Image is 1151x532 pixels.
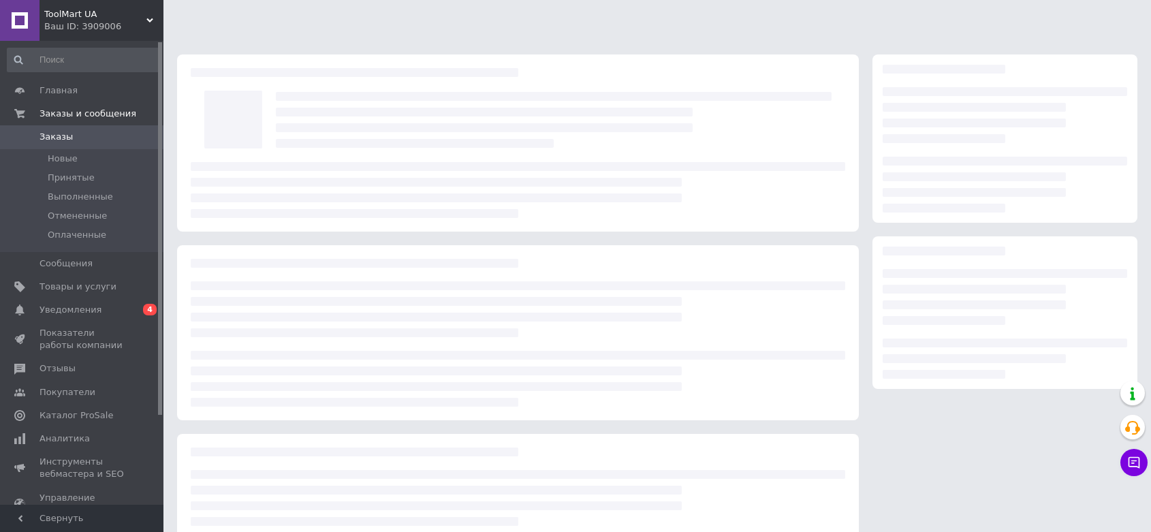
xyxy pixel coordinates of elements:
[48,172,95,184] span: Принятые
[44,20,163,33] div: Ваш ID: 3909006
[40,281,116,293] span: Товары и услуги
[44,8,146,20] span: ToolMart UA
[48,229,106,241] span: Оплаченные
[1120,449,1148,476] button: Чат с покупателем
[40,433,90,445] span: Аналитика
[40,409,113,422] span: Каталог ProSale
[40,456,126,480] span: Инструменты вебмастера и SEO
[48,153,78,165] span: Новые
[143,304,157,315] span: 4
[40,84,78,97] span: Главная
[40,131,73,143] span: Заказы
[7,48,160,72] input: Поиск
[40,327,126,351] span: Показатели работы компании
[40,257,93,270] span: Сообщения
[40,362,76,375] span: Отзывы
[40,386,95,398] span: Покупатели
[40,492,126,516] span: Управление сайтом
[48,210,107,222] span: Отмененные
[48,191,113,203] span: Выполненные
[40,304,101,316] span: Уведомления
[40,108,136,120] span: Заказы и сообщения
